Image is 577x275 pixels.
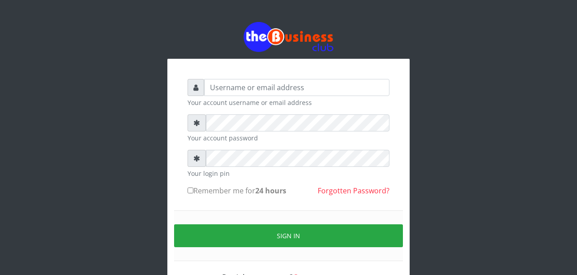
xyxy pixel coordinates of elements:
a: Forgotten Password? [318,186,389,196]
input: Remember me for24 hours [188,188,193,193]
small: Your login pin [188,169,389,178]
b: 24 hours [255,186,286,196]
label: Remember me for [188,185,286,196]
input: Username or email address [204,79,389,96]
small: Your account username or email address [188,98,389,107]
button: Sign in [174,224,403,247]
small: Your account password [188,133,389,143]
